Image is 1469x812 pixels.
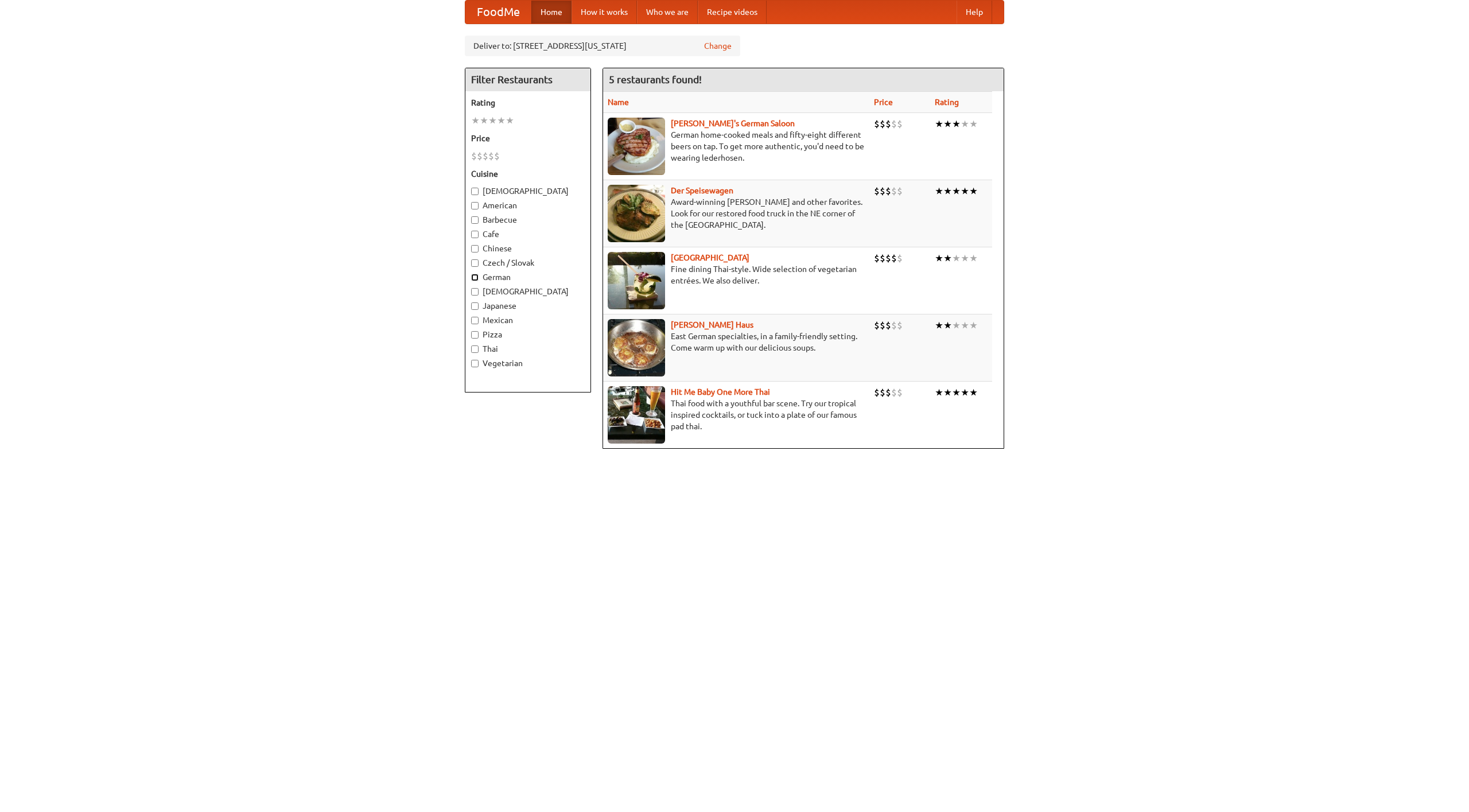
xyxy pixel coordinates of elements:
a: Home [531,1,572,24]
a: [PERSON_NAME]'s German Saloon [671,119,795,128]
h5: Price [471,133,585,144]
p: Thai food with a youthful bar scene. Try our tropical inspired cocktails, or tuck into a plate of... [608,398,865,432]
a: Change [704,40,732,52]
li: $ [874,386,880,399]
a: [PERSON_NAME] Haus [671,320,753,329]
li: ★ [935,118,943,130]
a: Price [874,98,893,107]
li: $ [874,319,880,332]
li: $ [874,118,880,130]
input: Cafe [471,231,479,238]
li: ★ [969,185,978,197]
li: $ [891,252,897,265]
li: $ [885,118,891,130]
li: $ [885,252,891,265]
ng-pluralize: 5 restaurants found! [609,74,702,85]
label: Cafe [471,228,585,240]
a: Who we are [637,1,698,24]
input: Thai [471,345,479,353]
li: ★ [969,386,978,399]
input: Mexican [471,317,479,324]
input: American [471,202,479,209]
li: $ [891,319,897,332]
p: German home-cooked meals and fifty-eight different beers on tap. To get more authentic, you'd nee... [608,129,865,164]
label: Thai [471,343,585,355]
li: $ [880,386,885,399]
li: ★ [471,114,480,127]
li: ★ [969,252,978,265]
li: $ [897,118,903,130]
a: Name [608,98,629,107]
li: $ [885,319,891,332]
p: Fine dining Thai-style. Wide selection of vegetarian entrées. We also deliver. [608,263,865,286]
li: ★ [952,118,961,130]
li: ★ [961,252,969,265]
li: ★ [943,252,952,265]
li: $ [483,150,488,162]
li: ★ [480,114,488,127]
input: Pizza [471,331,479,339]
li: ★ [961,118,969,130]
label: Japanese [471,300,585,312]
li: $ [880,185,885,197]
label: [DEMOGRAPHIC_DATA] [471,286,585,297]
li: $ [897,252,903,265]
li: $ [891,386,897,399]
h5: Rating [471,97,585,108]
label: German [471,271,585,283]
a: Der Speisewagen [671,186,733,195]
p: East German specialties, in a family-friendly setting. Come warm up with our delicious soups. [608,331,865,353]
label: Barbecue [471,214,585,226]
a: Recipe videos [698,1,767,24]
input: Vegetarian [471,360,479,367]
input: German [471,274,479,281]
li: ★ [488,114,497,127]
img: kohlhaus.jpg [608,319,665,376]
li: ★ [935,252,943,265]
li: ★ [943,185,952,197]
a: Help [957,1,992,24]
img: speisewagen.jpg [608,185,665,242]
a: How it works [572,1,637,24]
h5: Cuisine [471,168,585,180]
img: babythai.jpg [608,386,665,444]
li: $ [885,185,891,197]
li: ★ [961,185,969,197]
li: $ [471,150,477,162]
li: ★ [943,118,952,130]
li: ★ [969,118,978,130]
li: $ [477,150,483,162]
li: $ [880,252,885,265]
li: $ [488,150,494,162]
label: Vegetarian [471,358,585,369]
p: Award-winning [PERSON_NAME] and other favorites. Look for our restored food truck in the NE corne... [608,196,865,231]
b: [GEOGRAPHIC_DATA] [671,253,749,262]
a: FoodMe [465,1,531,24]
li: $ [880,118,885,130]
li: ★ [935,319,943,332]
li: ★ [969,319,978,332]
input: [DEMOGRAPHIC_DATA] [471,188,479,195]
li: ★ [497,114,506,127]
li: $ [897,185,903,197]
li: ★ [943,319,952,332]
li: ★ [961,386,969,399]
li: ★ [961,319,969,332]
input: Japanese [471,302,479,310]
li: ★ [952,386,961,399]
label: Pizza [471,329,585,340]
label: Chinese [471,243,585,254]
img: satay.jpg [608,252,665,309]
label: American [471,200,585,211]
li: $ [874,252,880,265]
h4: Filter Restaurants [465,68,590,91]
input: Czech / Slovak [471,259,479,267]
li: $ [494,150,500,162]
a: Rating [935,98,959,107]
b: Hit Me Baby One More Thai [671,387,770,397]
li: ★ [943,386,952,399]
label: Czech / Slovak [471,257,585,269]
input: Barbecue [471,216,479,224]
